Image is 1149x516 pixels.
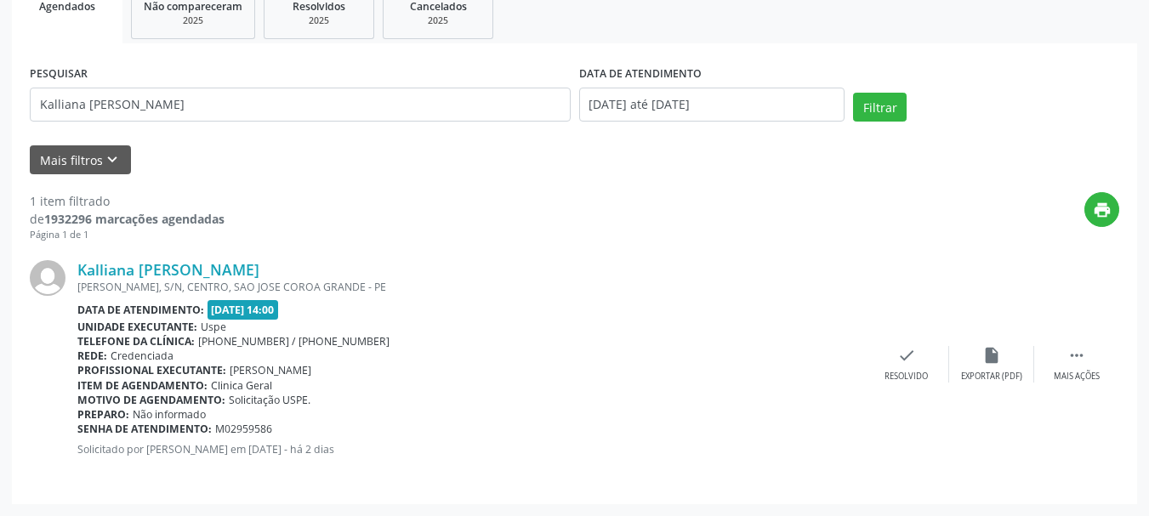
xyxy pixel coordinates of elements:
[211,378,272,393] span: Clinica Geral
[111,349,173,363] span: Credenciada
[30,210,225,228] div: de
[133,407,206,422] span: Não informado
[1067,346,1086,365] i: 
[198,334,390,349] span: [PHONE_NUMBER] / [PHONE_NUMBER]
[395,14,481,27] div: 2025
[77,363,226,377] b: Profissional executante:
[30,260,65,296] img: img
[30,228,225,242] div: Página 1 de 1
[853,93,907,122] button: Filtrar
[103,150,122,169] i: keyboard_arrow_down
[579,61,702,88] label: DATA DE ATENDIMENTO
[77,422,212,436] b: Senha de atendimento:
[77,349,107,363] b: Rede:
[961,371,1022,383] div: Exportar (PDF)
[144,14,242,27] div: 2025
[30,88,571,122] input: Nome, código do beneficiário ou CPF
[208,300,279,320] span: [DATE] 14:00
[276,14,361,27] div: 2025
[77,320,197,334] b: Unidade executante:
[1093,201,1112,219] i: print
[77,442,864,456] p: Solicitado por [PERSON_NAME] em [DATE] - há 2 dias
[230,363,311,377] span: [PERSON_NAME]
[229,393,310,407] span: Solicitação USPE.
[215,422,272,436] span: M02959586
[77,378,208,393] b: Item de agendamento:
[579,88,845,122] input: Selecione um intervalo
[77,393,225,407] b: Motivo de agendamento:
[1054,371,1100,383] div: Mais ações
[897,346,916,365] i: check
[77,407,129,422] b: Preparo:
[30,61,88,88] label: PESQUISAR
[1084,192,1119,227] button: print
[77,280,864,294] div: [PERSON_NAME], S/N, CENTRO, SAO JOSE COROA GRANDE - PE
[44,211,225,227] strong: 1932296 marcações agendadas
[77,334,195,349] b: Telefone da clínica:
[77,260,259,279] a: Kalliana [PERSON_NAME]
[30,145,131,175] button: Mais filtroskeyboard_arrow_down
[201,320,226,334] span: Uspe
[77,303,204,317] b: Data de atendimento:
[982,346,1001,365] i: insert_drive_file
[30,192,225,210] div: 1 item filtrado
[885,371,928,383] div: Resolvido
